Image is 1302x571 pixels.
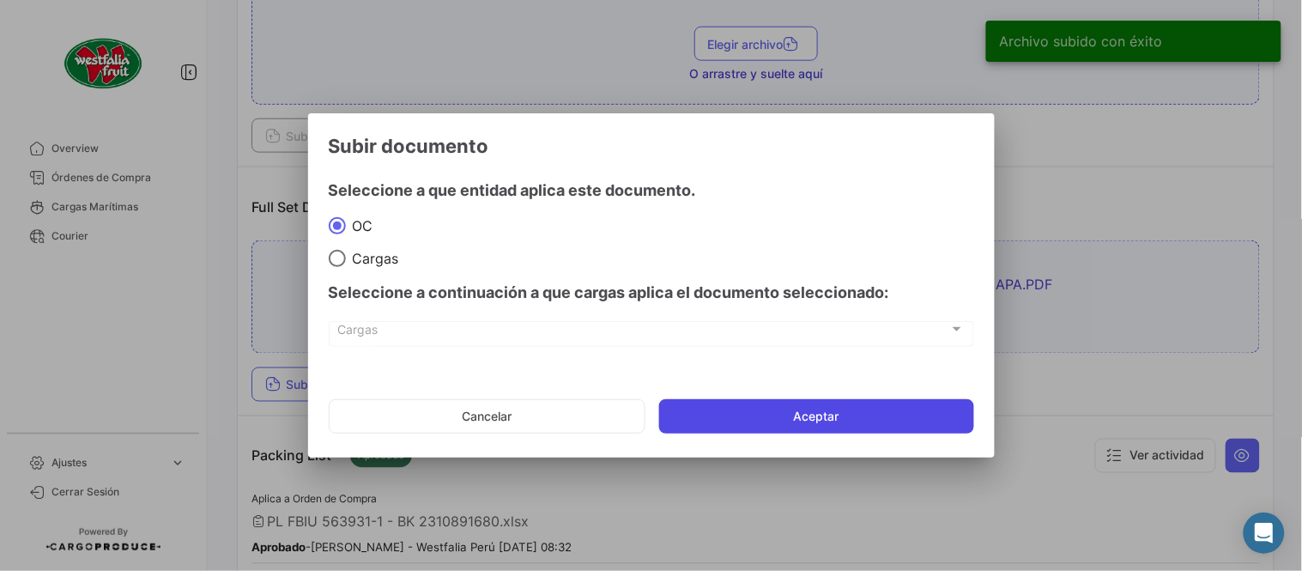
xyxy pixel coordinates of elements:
h4: Seleccione a que entidad aplica este documento. [329,179,974,203]
h4: Seleccione a continuación a que cargas aplica el documento seleccionado: [329,281,974,305]
div: Open Intercom Messenger [1244,513,1285,554]
h3: Subir documento [329,134,974,158]
span: Cargas [337,325,949,340]
span: Cargas [346,250,399,267]
span: OC [346,217,373,234]
button: Aceptar [659,399,974,434]
button: Cancelar [329,399,645,434]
